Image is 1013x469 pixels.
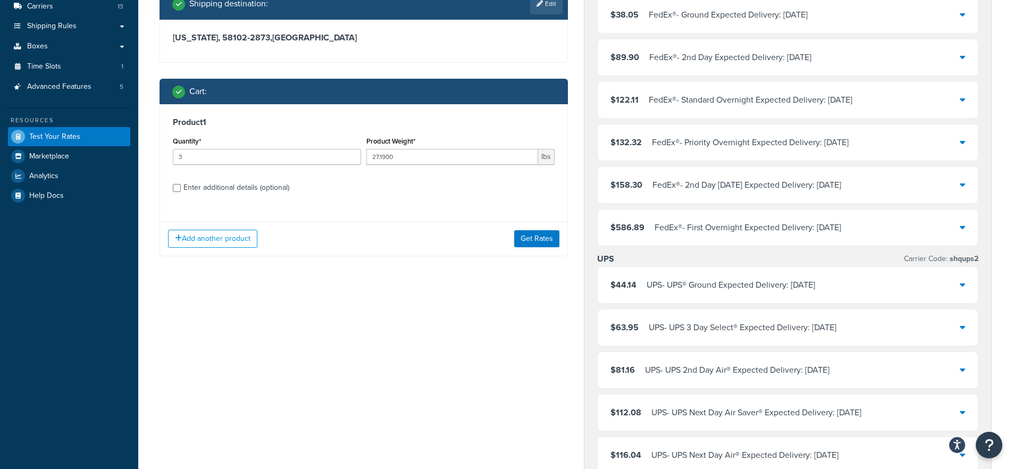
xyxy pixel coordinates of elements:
[173,117,555,128] h3: Product 1
[8,186,130,205] a: Help Docs
[29,132,80,141] span: Test Your Rates
[366,137,415,145] label: Product Weight*
[652,135,849,150] div: FedEx® - Priority Overnight Expected Delivery: [DATE]
[651,448,839,463] div: UPS - UPS Next Day Air® Expected Delivery: [DATE]
[649,50,811,65] div: FedEx® - 2nd Day Expected Delivery: [DATE]
[610,221,644,233] span: $586.89
[168,230,257,248] button: Add another product
[645,363,830,378] div: UPS - UPS 2nd Day Air® Expected Delivery: [DATE]
[27,22,77,31] span: Shipping Rules
[610,9,639,21] span: $38.05
[8,116,130,125] div: Resources
[8,166,130,186] a: Analytics
[8,127,130,146] a: Test Your Rates
[173,184,181,192] input: Enter additional details (optional)
[8,57,130,77] li: Time Slots
[538,149,555,165] span: lbs
[610,136,642,148] span: $132.32
[610,94,639,106] span: $122.11
[597,254,614,264] h3: UPS
[652,178,841,192] div: FedEx® - 2nd Day [DATE] Expected Delivery: [DATE]
[8,147,130,166] a: Marketplace
[649,7,808,22] div: FedEx® - Ground Expected Delivery: [DATE]
[27,62,61,71] span: Time Slots
[8,77,130,97] li: Advanced Features
[610,406,641,418] span: $112.08
[610,364,635,376] span: $81.16
[29,152,69,161] span: Marketplace
[610,321,639,333] span: $63.95
[173,32,555,43] h3: [US_STATE], 58102-2873 , [GEOGRAPHIC_DATA]
[8,77,130,97] a: Advanced Features5
[173,149,361,165] input: 0.0
[610,279,637,291] span: $44.14
[120,82,123,91] span: 5
[651,405,861,420] div: UPS - UPS Next Day Air Saver® Expected Delivery: [DATE]
[8,16,130,36] a: Shipping Rules
[649,93,852,107] div: FedEx® - Standard Overnight Expected Delivery: [DATE]
[189,87,207,96] h2: Cart :
[647,278,815,292] div: UPS - UPS® Ground Expected Delivery: [DATE]
[29,172,58,181] span: Analytics
[173,137,201,145] label: Quantity*
[27,82,91,91] span: Advanced Features
[610,449,641,461] span: $116.04
[183,180,289,195] div: Enter additional details (optional)
[655,220,841,235] div: FedEx® - First Overnight Expected Delivery: [DATE]
[27,2,53,11] span: Carriers
[610,179,642,191] span: $158.30
[118,2,123,11] span: 13
[904,252,978,266] p: Carrier Code:
[948,253,978,264] span: shqups2
[8,37,130,56] a: Boxes
[27,42,48,51] span: Boxes
[121,62,123,71] span: 1
[610,51,639,63] span: $89.90
[8,57,130,77] a: Time Slots1
[976,432,1002,458] button: Open Resource Center
[29,191,64,200] span: Help Docs
[649,320,836,335] div: UPS - UPS 3 Day Select® Expected Delivery: [DATE]
[514,230,559,247] button: Get Rates
[366,149,538,165] input: 0.00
